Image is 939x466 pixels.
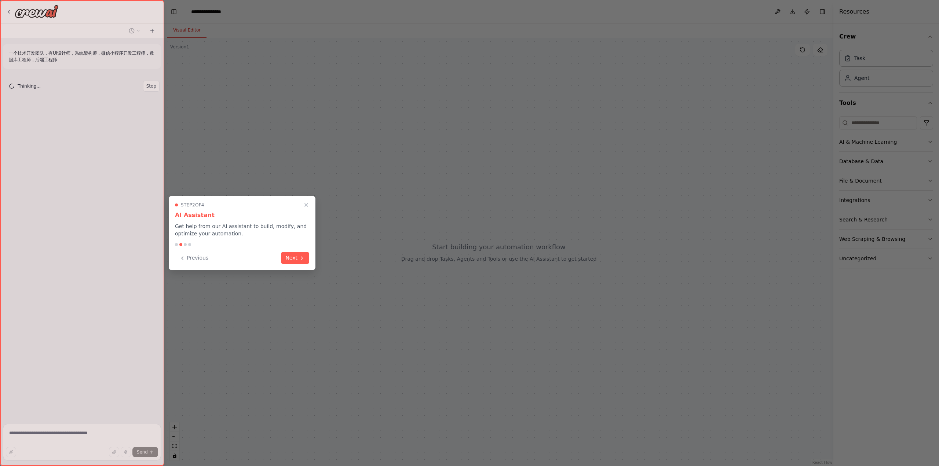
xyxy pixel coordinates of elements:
[175,211,309,220] h3: AI Assistant
[169,7,179,17] button: Hide left sidebar
[281,252,309,264] button: Next
[181,202,204,208] span: Step 2 of 4
[175,223,309,237] p: Get help from our AI assistant to build, modify, and optimize your automation.
[302,201,311,209] button: Close walkthrough
[175,252,213,264] button: Previous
